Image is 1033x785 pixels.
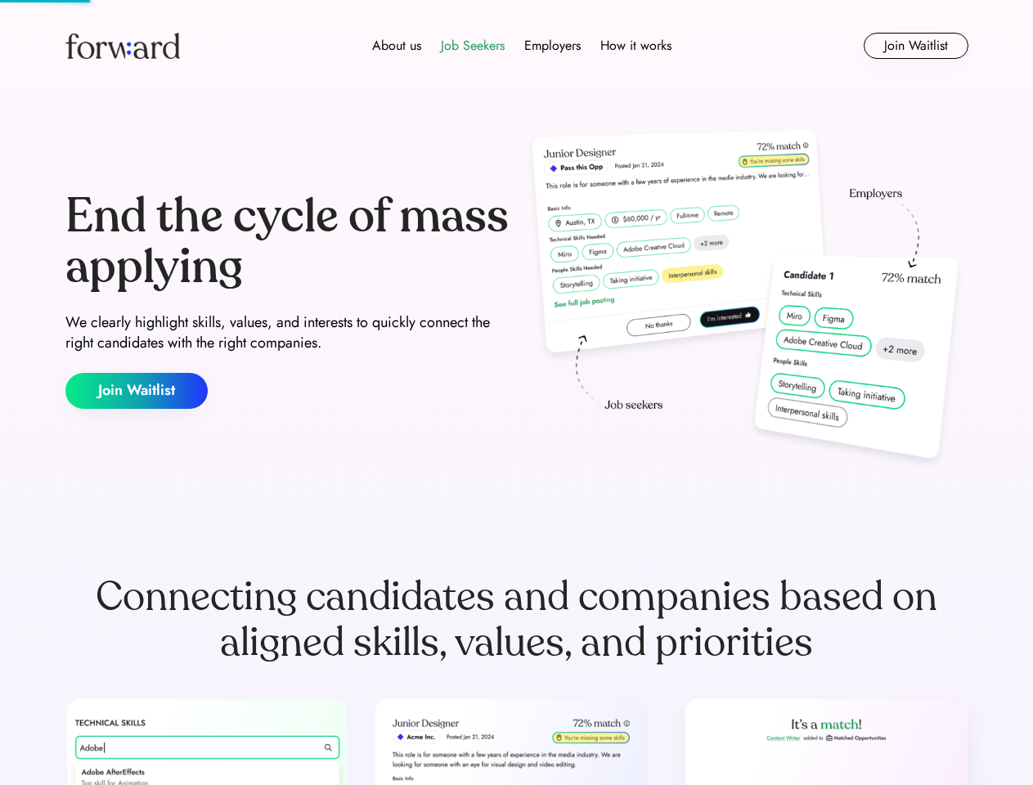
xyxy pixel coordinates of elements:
[65,312,510,353] div: We clearly highlight skills, values, and interests to quickly connect the right candidates with t...
[65,191,510,292] div: End the cycle of mass applying
[600,36,671,56] div: How it works
[65,373,208,409] button: Join Waitlist
[524,36,581,56] div: Employers
[441,36,505,56] div: Job Seekers
[523,124,968,476] img: hero-image.png
[864,33,968,59] button: Join Waitlist
[372,36,421,56] div: About us
[65,33,180,59] img: Forward logo
[65,574,968,666] div: Connecting candidates and companies based on aligned skills, values, and priorities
